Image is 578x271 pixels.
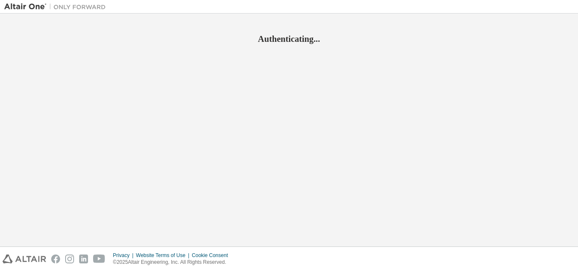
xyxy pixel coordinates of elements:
img: altair_logo.svg [3,255,46,263]
img: Altair One [4,3,110,11]
div: Website Terms of Use [136,252,192,259]
div: Privacy [113,252,136,259]
img: facebook.svg [51,255,60,263]
img: youtube.svg [93,255,105,263]
div: Cookie Consent [192,252,233,259]
p: © 2025 Altair Engineering, Inc. All Rights Reserved. [113,259,233,266]
img: instagram.svg [65,255,74,263]
img: linkedin.svg [79,255,88,263]
h2: Authenticating... [4,33,574,44]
